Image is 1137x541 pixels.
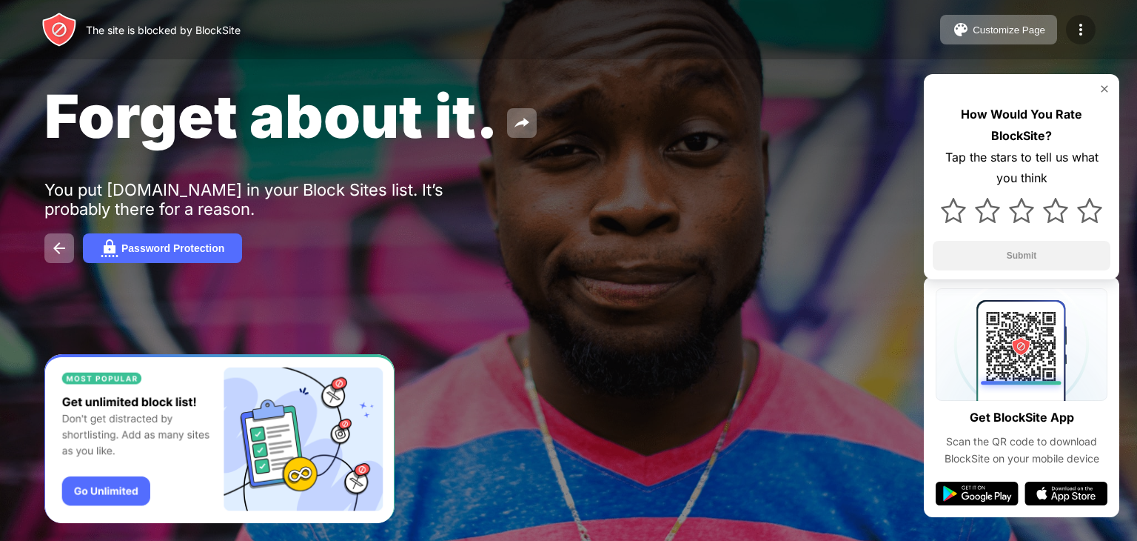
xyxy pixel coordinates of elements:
[44,180,502,219] div: You put [DOMAIN_NAME] in your Block Sites list. It’s probably there for a reason.
[970,407,1074,428] div: Get BlockSite App
[513,114,531,132] img: share.svg
[933,147,1110,190] div: Tap the stars to tell us what you think
[83,233,242,263] button: Password Protection
[936,288,1107,401] img: qrcode.svg
[50,239,68,257] img: back.svg
[940,15,1057,44] button: Customize Page
[86,24,241,36] div: The site is blocked by BlockSite
[1099,83,1110,95] img: rate-us-close.svg
[933,104,1110,147] div: How Would You Rate BlockSite?
[41,12,77,47] img: header-logo.svg
[1024,482,1107,505] img: app-store.svg
[941,198,966,223] img: star.svg
[1043,198,1068,223] img: star.svg
[952,21,970,39] img: pallet.svg
[936,482,1019,505] img: google-play.svg
[44,354,395,524] iframe: Banner
[121,242,224,254] div: Password Protection
[1077,198,1102,223] img: star.svg
[933,241,1110,270] button: Submit
[975,198,1000,223] img: star.svg
[936,434,1107,467] div: Scan the QR code to download BlockSite on your mobile device
[44,80,498,152] span: Forget about it.
[101,239,118,257] img: password.svg
[973,24,1045,36] div: Customize Page
[1072,21,1090,39] img: menu-icon.svg
[1009,198,1034,223] img: star.svg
